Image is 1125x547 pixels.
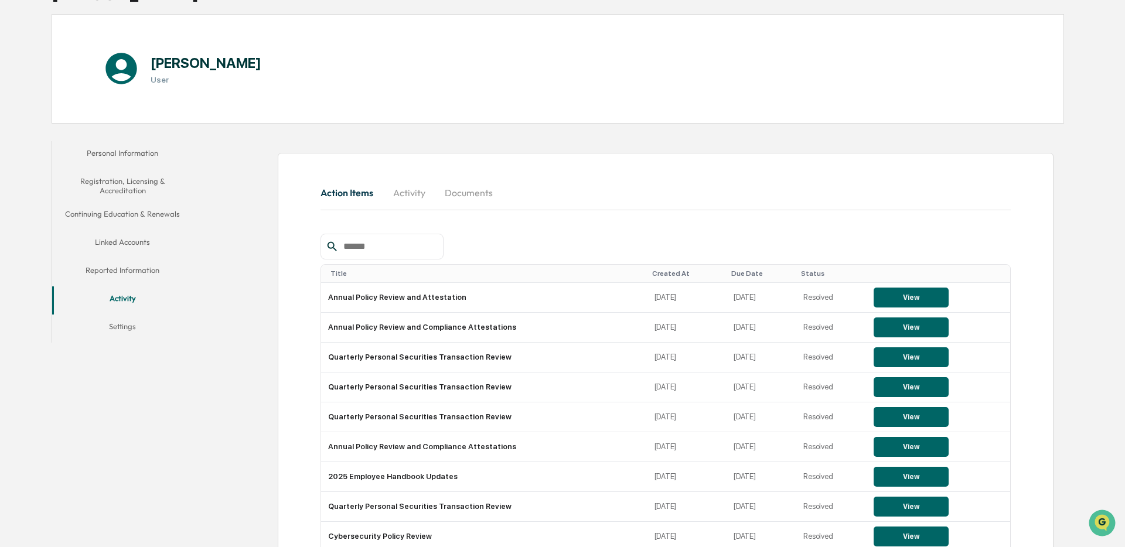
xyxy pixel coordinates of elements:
div: Toggle SortBy [652,269,722,278]
span: Attestations [97,148,145,159]
button: View [874,407,949,427]
div: Toggle SortBy [876,269,1005,278]
span: Data Lookup [23,170,74,182]
iframe: Open customer support [1087,508,1119,540]
button: View [874,317,949,337]
a: View [874,472,949,481]
div: 🗄️ [85,149,94,158]
button: Settings [52,314,193,343]
a: 🖐️Preclearance [7,143,80,164]
td: [DATE] [727,492,796,522]
td: Resolved [796,462,866,492]
button: Registration, Licensing & Accreditation [52,169,193,203]
td: Resolved [796,372,866,402]
div: secondary tabs example [321,179,1011,207]
td: [DATE] [647,462,727,492]
td: Resolved [796,283,866,313]
button: Activity [52,286,193,314]
a: View [874,323,949,331]
td: [DATE] [727,283,796,313]
a: View [874,532,949,541]
td: 2025 Employee Handbook Updates [321,462,647,492]
td: Annual Policy Review and Attestation [321,283,647,313]
a: View [874,412,949,421]
td: [DATE] [727,402,796,432]
td: Resolved [796,343,866,372]
td: Resolved [796,313,866,343]
a: Powered byPylon [83,198,142,207]
td: [DATE] [647,372,727,402]
td: [DATE] [727,313,796,343]
div: Start new chat [40,90,192,101]
td: [DATE] [647,283,727,313]
td: [DATE] [647,402,727,432]
td: [DATE] [727,432,796,462]
button: View [874,437,949,457]
div: Toggle SortBy [801,269,861,278]
button: Activity [383,179,435,207]
a: 🔎Data Lookup [7,165,79,186]
td: [DATE] [647,313,727,343]
a: View [874,442,949,451]
div: secondary tabs example [52,141,193,343]
button: Personal Information [52,141,193,169]
button: View [874,497,949,517]
a: View [874,502,949,511]
button: View [874,377,949,397]
td: [DATE] [647,343,727,372]
td: Resolved [796,402,866,432]
td: [DATE] [647,432,727,462]
a: View [874,382,949,391]
td: Annual Policy Review and Compliance Attestations [321,432,647,462]
td: Resolved [796,432,866,462]
div: We're available if you need us! [40,101,148,111]
div: Toggle SortBy [731,269,792,278]
div: Toggle SortBy [330,269,642,278]
td: [DATE] [727,372,796,402]
a: 🗄️Attestations [80,143,150,164]
td: Quarterly Personal Securities Transaction Review [321,492,647,522]
td: Annual Policy Review and Compliance Attestations [321,313,647,343]
td: [DATE] [727,462,796,492]
div: 🖐️ [12,149,21,158]
td: Quarterly Personal Securities Transaction Review [321,343,647,372]
h3: User [151,75,261,84]
button: View [874,347,949,367]
button: View [874,527,949,546]
button: View [874,467,949,487]
button: Reported Information [52,258,193,286]
button: Start new chat [199,93,213,107]
td: Resolved [796,492,866,522]
td: [DATE] [647,492,727,522]
button: Continuing Education & Renewals [52,202,193,230]
button: Action Items [321,179,383,207]
span: Pylon [117,199,142,207]
a: View [874,293,949,302]
td: Quarterly Personal Securities Transaction Review [321,372,647,402]
h1: [PERSON_NAME] [151,54,261,71]
button: Linked Accounts [52,230,193,258]
a: View [874,353,949,361]
input: Clear [30,53,193,66]
span: Preclearance [23,148,76,159]
img: 1746055101610-c473b297-6a78-478c-a979-82029cc54cd1 [12,90,33,111]
td: [DATE] [727,343,796,372]
p: How can we help? [12,25,213,43]
td: Quarterly Personal Securities Transaction Review [321,402,647,432]
button: Documents [435,179,502,207]
button: View [874,288,949,307]
div: 🔎 [12,171,21,180]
